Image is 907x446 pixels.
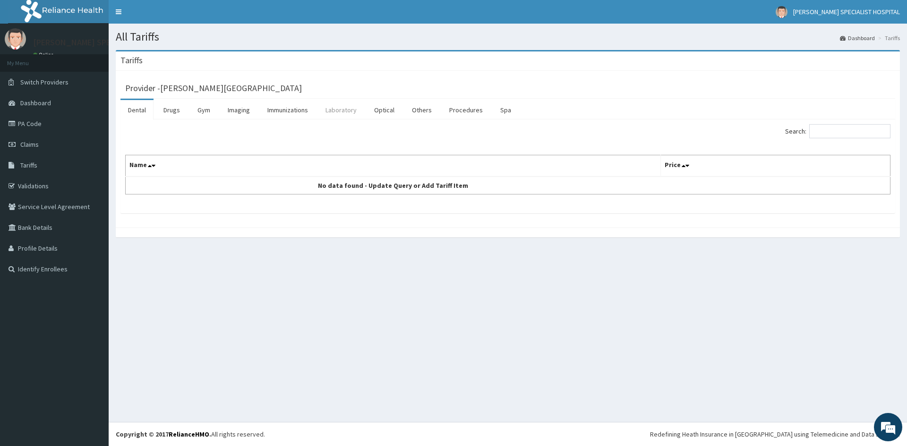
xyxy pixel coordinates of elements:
a: Dental [120,100,154,120]
input: Search: [809,124,890,138]
span: Switch Providers [20,78,68,86]
h3: Tariffs [120,56,143,65]
span: Claims [20,140,39,149]
a: Online [33,51,56,58]
h1: All Tariffs [116,31,900,43]
span: Dashboard [20,99,51,107]
label: Search: [785,124,890,138]
a: Spa [493,100,519,120]
a: Gym [190,100,218,120]
h3: Provider - [PERSON_NAME][GEOGRAPHIC_DATA] [125,84,302,93]
a: Imaging [220,100,257,120]
li: Tariffs [876,34,900,42]
a: Dashboard [840,34,875,42]
img: User Image [776,6,787,18]
a: Others [404,100,439,120]
footer: All rights reserved. [109,422,907,446]
div: Redefining Heath Insurance in [GEOGRAPHIC_DATA] using Telemedicine and Data Science! [650,429,900,439]
a: RelianceHMO [169,430,209,438]
th: Name [126,155,661,177]
a: Drugs [156,100,188,120]
a: Laboratory [318,100,364,120]
th: Price [661,155,890,177]
span: Tariffs [20,161,37,169]
span: [PERSON_NAME] SPECIALIST HOSPITAL [793,8,900,16]
a: Optical [367,100,402,120]
p: [PERSON_NAME] SPECIALIST HOSPITAL [33,38,178,47]
strong: Copyright © 2017 . [116,430,211,438]
td: No data found - Update Query or Add Tariff Item [126,177,661,194]
a: Procedures [442,100,490,120]
a: Immunizations [260,100,316,120]
img: User Image [5,28,26,50]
